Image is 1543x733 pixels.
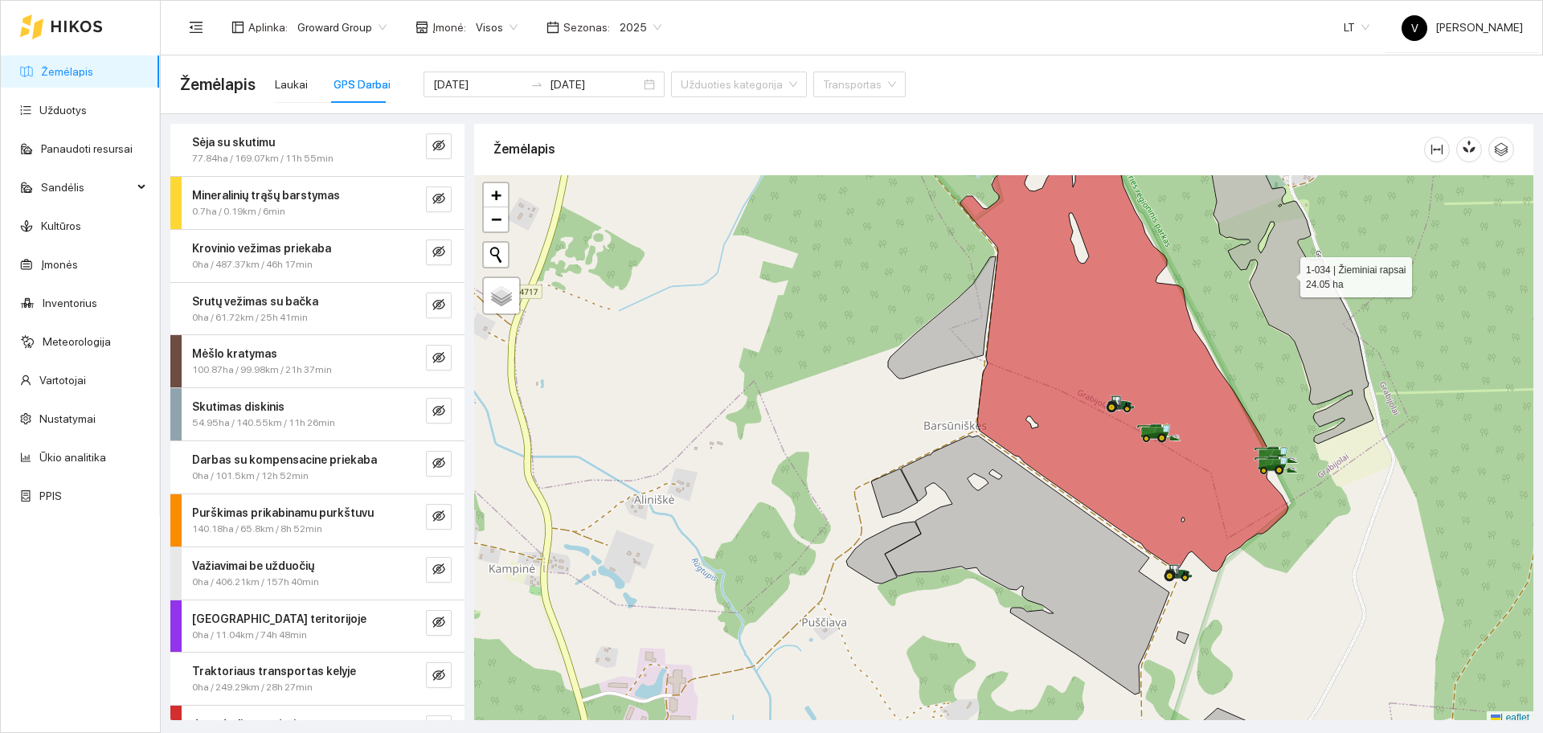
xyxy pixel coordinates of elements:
button: eye-invisible [426,557,452,583]
div: [GEOGRAPHIC_DATA] teritorijoje0ha / 11.04km / 74h 48mineye-invisible [170,600,465,653]
span: eye-invisible [432,192,445,207]
span: eye-invisible [432,298,445,313]
a: PPIS [39,489,62,502]
button: eye-invisible [426,610,452,636]
button: eye-invisible [426,293,452,318]
strong: Mineralinių trąšų barstymas [192,189,340,202]
a: Žemėlapis [41,65,93,78]
strong: Darbas su kompensacine priekaba [192,453,377,466]
span: Įmonė : [432,18,466,36]
span: eye-invisible [432,616,445,631]
div: Srutų vežimas su bačka0ha / 61.72km / 25h 41mineye-invisible [170,283,465,335]
button: eye-invisible [426,398,452,424]
span: eye-invisible [432,563,445,578]
span: V [1411,15,1418,41]
strong: Purškimas prikabinamu purkštuvu [192,506,374,519]
a: Ūkio analitika [39,451,106,464]
a: Zoom out [484,207,508,231]
div: Purškimas prikabinamu purkštuvu140.18ha / 65.8km / 8h 52mineye-invisible [170,494,465,547]
input: Pradžios data [433,76,524,93]
span: 54.95ha / 140.55km / 11h 26min [192,416,335,431]
div: Važiavimai be užduočių0ha / 406.21km / 157h 40mineye-invisible [170,547,465,600]
span: eye-invisible [432,245,445,260]
span: swap-right [530,78,543,91]
div: Traktoriaus transportas kelyje0ha / 249.29km / 28h 27mineye-invisible [170,653,465,705]
span: shop [415,21,428,34]
button: eye-invisible [426,240,452,265]
button: eye-invisible [426,662,452,688]
strong: Traktoriaus transportas kelyje [192,665,356,678]
span: Žemėlapis [180,72,256,97]
span: 100.87ha / 99.98km / 21h 37min [192,362,332,378]
span: 140.18ha / 65.8km / 8h 52min [192,522,322,537]
strong: Sėja su skutimu [192,136,275,149]
input: Pabaigos data [550,76,641,93]
button: column-width [1424,137,1450,162]
a: Panaudoti resursai [41,142,133,155]
button: eye-invisible [426,504,452,530]
strong: Javų derliaus nuėmimas [192,718,318,731]
button: menu-fold [180,11,212,43]
span: eye-invisible [432,669,445,684]
span: Aplinka : [248,18,288,36]
span: 0ha / 101.5km / 12h 52min [192,469,309,484]
a: Įmonės [41,258,78,271]
span: 0ha / 487.37km / 46h 17min [192,257,313,272]
span: calendar [546,21,559,34]
span: 0.7ha / 0.19km / 6min [192,204,285,219]
span: eye-invisible [432,139,445,154]
span: − [491,209,501,229]
span: Sezonas : [563,18,610,36]
span: 2025 [620,15,661,39]
a: Nustatymai [39,412,96,425]
strong: [GEOGRAPHIC_DATA] teritorijoje [192,612,366,625]
span: 0ha / 406.21km / 157h 40min [192,575,319,590]
strong: Skutimas diskinis [192,400,284,413]
div: Skutimas diskinis54.95ha / 140.55km / 11h 26mineye-invisible [170,388,465,440]
a: Meteorologija [43,335,111,348]
a: Leaflet [1491,712,1529,723]
strong: Srutų vežimas su bačka [192,295,318,308]
button: Initiate a new search [484,243,508,267]
a: Inventorius [43,297,97,309]
span: eye-invisible [432,404,445,420]
span: eye-invisible [432,457,445,472]
div: Laukai [275,76,308,93]
div: GPS Darbai [334,76,391,93]
span: Visos [476,15,518,39]
span: to [530,78,543,91]
a: Kultūros [41,219,81,232]
button: eye-invisible [426,133,452,159]
div: Krovinio vežimas priekaba0ha / 487.37km / 46h 17mineye-invisible [170,230,465,282]
span: layout [231,21,244,34]
span: 0ha / 249.29km / 28h 27min [192,680,313,695]
button: eye-invisible [426,451,452,477]
span: 0ha / 11.04km / 74h 48min [192,628,307,643]
strong: Mėšlo kratymas [192,347,277,360]
span: + [491,185,501,205]
a: Užduotys [39,104,87,117]
span: [PERSON_NAME] [1402,21,1523,34]
div: Žemėlapis [493,126,1424,172]
a: Zoom in [484,183,508,207]
div: Mineralinių trąšų barstymas0.7ha / 0.19km / 6mineye-invisible [170,177,465,229]
a: Layers [484,278,519,313]
span: 77.84ha / 169.07km / 11h 55min [192,151,334,166]
span: eye-invisible [432,510,445,525]
button: eye-invisible [426,345,452,371]
span: 0ha / 61.72km / 25h 41min [192,310,308,326]
strong: Krovinio vežimas priekaba [192,242,331,255]
span: menu-fold [189,20,203,35]
button: eye-invisible [426,186,452,212]
span: eye-invisible [432,351,445,366]
span: column-width [1425,143,1449,156]
span: Groward Group [297,15,387,39]
strong: Važiavimai be užduočių [192,559,314,572]
div: Mėšlo kratymas100.87ha / 99.98km / 21h 37mineye-invisible [170,335,465,387]
span: LT [1344,15,1369,39]
div: Sėja su skutimu77.84ha / 169.07km / 11h 55mineye-invisible [170,124,465,176]
a: Vartotojai [39,374,86,387]
span: Sandėlis [41,171,133,203]
div: Darbas su kompensacine priekaba0ha / 101.5km / 12h 52mineye-invisible [170,441,465,493]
